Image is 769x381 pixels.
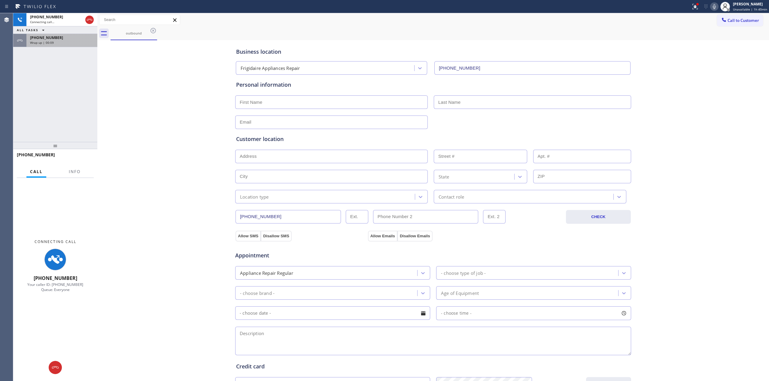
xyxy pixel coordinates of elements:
[346,210,368,223] input: Ext.
[69,169,81,174] span: Info
[240,289,275,296] div: - choose brand -
[710,2,719,11] button: Mute
[566,210,631,224] button: CHECK
[235,306,430,320] input: - choose date -
[235,251,366,259] span: Appointment
[261,231,292,241] button: Disallow SMS
[99,15,180,25] input: Search
[717,15,763,26] button: Call to Customer
[533,150,631,163] input: Apt. #
[17,28,38,32] span: ALL TASKS
[13,26,50,34] button: ALL TASKS
[397,231,433,241] button: Disallow Emails
[373,210,479,223] input: Phone Number 2
[533,170,631,183] input: ZIP
[240,269,293,276] div: Appliance Repair Regular
[441,269,486,276] div: - choose type of job -
[17,152,55,157] span: [PHONE_NUMBER]
[236,362,630,370] div: Credit card
[111,31,157,35] div: outbound
[235,95,428,109] input: First Name
[30,14,63,19] span: [PHONE_NUMBER]
[733,1,767,7] div: [PERSON_NAME]
[235,170,428,183] input: City
[236,48,630,56] div: Business location
[483,210,506,223] input: Ext. 2
[439,173,449,180] div: State
[235,115,428,129] input: Email
[49,361,62,374] button: Hang up
[241,65,300,72] div: Frigidaire Appliances Repair
[439,193,464,200] div: Contact role
[26,166,46,178] button: Call
[27,282,83,292] span: Your caller ID: [PHONE_NUMBER] Queue: Everyone
[30,20,54,24] span: Connecting call…
[434,61,631,75] input: Phone Number
[65,166,84,178] button: Info
[728,18,759,23] span: Call to Customer
[236,231,261,241] button: Allow SMS
[85,16,94,24] button: Hang up
[30,169,43,174] span: Call
[368,231,397,241] button: Allow Emails
[35,239,76,244] span: Connecting Call
[236,135,630,143] div: Customer location
[236,81,630,89] div: Personal information
[733,7,767,11] span: Unavailable | 1h 40min
[30,40,54,45] span: Wrap up | 00:09
[30,35,63,40] span: [PHONE_NUMBER]
[441,289,479,296] div: Age of Equipment
[236,210,341,223] input: Phone Number
[434,150,527,163] input: Street #
[235,150,428,163] input: Address
[240,193,269,200] div: Location type
[434,95,631,109] input: Last Name
[441,310,472,316] span: - choose time -
[34,275,77,281] span: [PHONE_NUMBER]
